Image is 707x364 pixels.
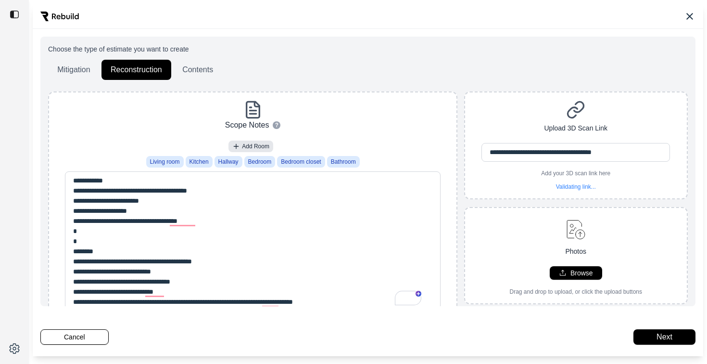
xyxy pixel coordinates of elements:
button: Cancel [40,329,109,345]
button: Kitchen [186,156,213,168]
p: Browse [570,268,593,278]
button: Mitigation [48,60,100,80]
button: Bathroom [327,156,360,168]
span: Hallway [218,158,239,166]
button: Hallway [215,156,242,168]
span: Bathroom [331,158,356,166]
p: Photos [565,247,586,257]
button: Contents [173,60,222,80]
span: Bedroom [248,158,272,166]
button: Add Room [228,141,273,152]
p: Choose the type of estimate you want to create [48,44,688,54]
img: upload-image.svg [562,216,590,243]
img: toggle sidebar [10,10,19,19]
p: Drag and drop to upload, or click the upload buttons [509,288,642,296]
button: Bedroom closet [277,156,325,168]
p: Add your 3D scan link here [541,169,610,177]
button: Reconstruction [101,60,171,80]
span: Bedroom closet [281,158,321,166]
p: Upload 3D Scan Link [544,123,607,133]
button: Living room [146,156,184,168]
button: Browse [550,266,602,280]
img: Rebuild [40,12,79,21]
textarea: To enrich screen reader interactions, please activate Accessibility in Grammarly extension settings [65,171,441,312]
span: Living room [150,158,180,166]
span: ? [275,121,278,129]
button: Next [633,329,695,345]
p: Scope Notes [225,119,269,131]
p: Validating link... [550,183,602,191]
button: Bedroom [244,156,276,168]
span: Add Room [242,143,269,150]
span: Kitchen [189,158,209,166]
